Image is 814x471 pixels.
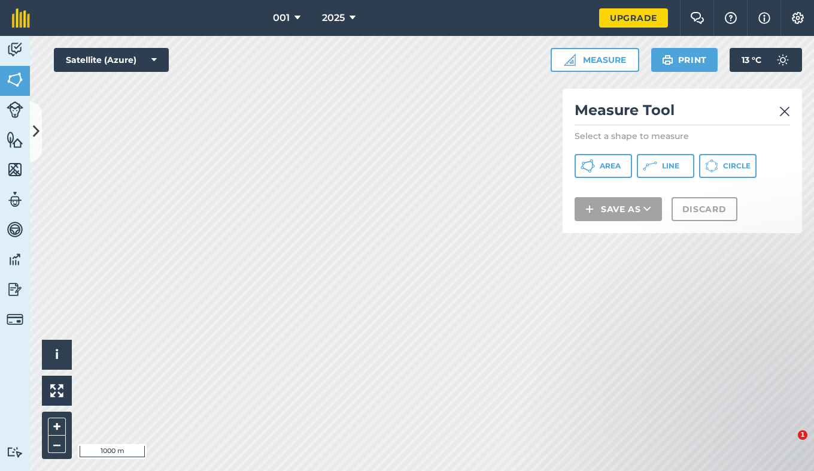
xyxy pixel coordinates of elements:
p: Select a shape to measure [575,130,790,142]
button: Line [637,154,694,178]
span: 1 [798,430,807,440]
button: Measure [551,48,639,72]
button: – [48,436,66,453]
button: Area [575,154,632,178]
img: svg+xml;base64,PHN2ZyB4bWxucz0iaHR0cDovL3d3dy53My5vcmcvMjAwMC9zdmciIHdpZHRoPSIxNyIgaGVpZ2h0PSIxNy... [758,11,770,25]
img: svg+xml;base64,PHN2ZyB4bWxucz0iaHR0cDovL3d3dy53My5vcmcvMjAwMC9zdmciIHdpZHRoPSIxNCIgaGVpZ2h0PSIyNC... [585,202,594,216]
img: svg+xml;base64,PD94bWwgdmVyc2lvbj0iMS4wIiBlbmNvZGluZz0idXRmLTgiPz4KPCEtLSBHZW5lcmF0b3I6IEFkb2JlIE... [7,191,23,209]
img: svg+xml;base64,PD94bWwgdmVyc2lvbj0iMS4wIiBlbmNvZGluZz0idXRmLTgiPz4KPCEtLSBHZW5lcmF0b3I6IEFkb2JlIE... [771,48,795,72]
button: Discard [672,197,737,221]
img: svg+xml;base64,PD94bWwgdmVyc2lvbj0iMS4wIiBlbmNvZGluZz0idXRmLTgiPz4KPCEtLSBHZW5lcmF0b3I6IEFkb2JlIE... [7,250,23,268]
span: Circle [723,161,751,171]
img: A question mark icon [724,12,738,24]
button: Satellite (Azure) [54,48,169,72]
span: i [55,347,59,362]
button: Print [651,48,718,72]
img: svg+xml;base64,PHN2ZyB4bWxucz0iaHR0cDovL3d3dy53My5vcmcvMjAwMC9zdmciIHdpZHRoPSIyMiIgaGVpZ2h0PSIzMC... [779,104,790,119]
span: Line [662,161,679,171]
img: fieldmargin Logo [12,8,30,28]
img: svg+xml;base64,PHN2ZyB4bWxucz0iaHR0cDovL3d3dy53My5vcmcvMjAwMC9zdmciIHdpZHRoPSI1NiIgaGVpZ2h0PSI2MC... [7,131,23,149]
iframe: Intercom live chat [773,430,802,459]
img: Ruler icon [564,54,576,66]
img: Four arrows, one pointing top left, one top right, one bottom right and the last bottom left [50,384,63,397]
span: 13 ° C [742,48,761,72]
button: Circle [699,154,757,178]
button: 13 °C [730,48,802,72]
img: svg+xml;base64,PD94bWwgdmVyc2lvbj0iMS4wIiBlbmNvZGluZz0idXRmLTgiPz4KPCEtLSBHZW5lcmF0b3I6IEFkb2JlIE... [7,221,23,238]
img: A cog icon [791,12,805,24]
span: 001 [273,11,290,25]
img: svg+xml;base64,PHN2ZyB4bWxucz0iaHR0cDovL3d3dy53My5vcmcvMjAwMC9zdmciIHdpZHRoPSI1NiIgaGVpZ2h0PSI2MC... [7,71,23,89]
button: + [48,418,66,436]
h2: Measure Tool [575,101,790,125]
img: Two speech bubbles overlapping with the left bubble in the forefront [690,12,704,24]
span: Area [600,161,621,171]
img: svg+xml;base64,PD94bWwgdmVyc2lvbj0iMS4wIiBlbmNvZGluZz0idXRmLTgiPz4KPCEtLSBHZW5lcmF0b3I6IEFkb2JlIE... [7,311,23,328]
img: svg+xml;base64,PD94bWwgdmVyc2lvbj0iMS4wIiBlbmNvZGluZz0idXRmLTgiPz4KPCEtLSBHZW5lcmF0b3I6IEFkb2JlIE... [7,101,23,118]
img: svg+xml;base64,PD94bWwgdmVyc2lvbj0iMS4wIiBlbmNvZGluZz0idXRmLTgiPz4KPCEtLSBHZW5lcmF0b3I6IEFkb2JlIE... [7,446,23,458]
a: Upgrade [599,8,668,28]
button: i [42,340,72,370]
img: svg+xml;base64,PHN2ZyB4bWxucz0iaHR0cDovL3d3dy53My5vcmcvMjAwMC9zdmciIHdpZHRoPSI1NiIgaGVpZ2h0PSI2MC... [7,161,23,179]
span: 2025 [322,11,345,25]
img: svg+xml;base64,PHN2ZyB4bWxucz0iaHR0cDovL3d3dy53My5vcmcvMjAwMC9zdmciIHdpZHRoPSIxOSIgaGVpZ2h0PSIyNC... [662,53,673,67]
img: svg+xml;base64,PD94bWwgdmVyc2lvbj0iMS4wIiBlbmNvZGluZz0idXRmLTgiPz4KPCEtLSBHZW5lcmF0b3I6IEFkb2JlIE... [7,41,23,59]
img: svg+xml;base64,PD94bWwgdmVyc2lvbj0iMS4wIiBlbmNvZGluZz0idXRmLTgiPz4KPCEtLSBHZW5lcmF0b3I6IEFkb2JlIE... [7,280,23,298]
button: Save as [575,197,662,221]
